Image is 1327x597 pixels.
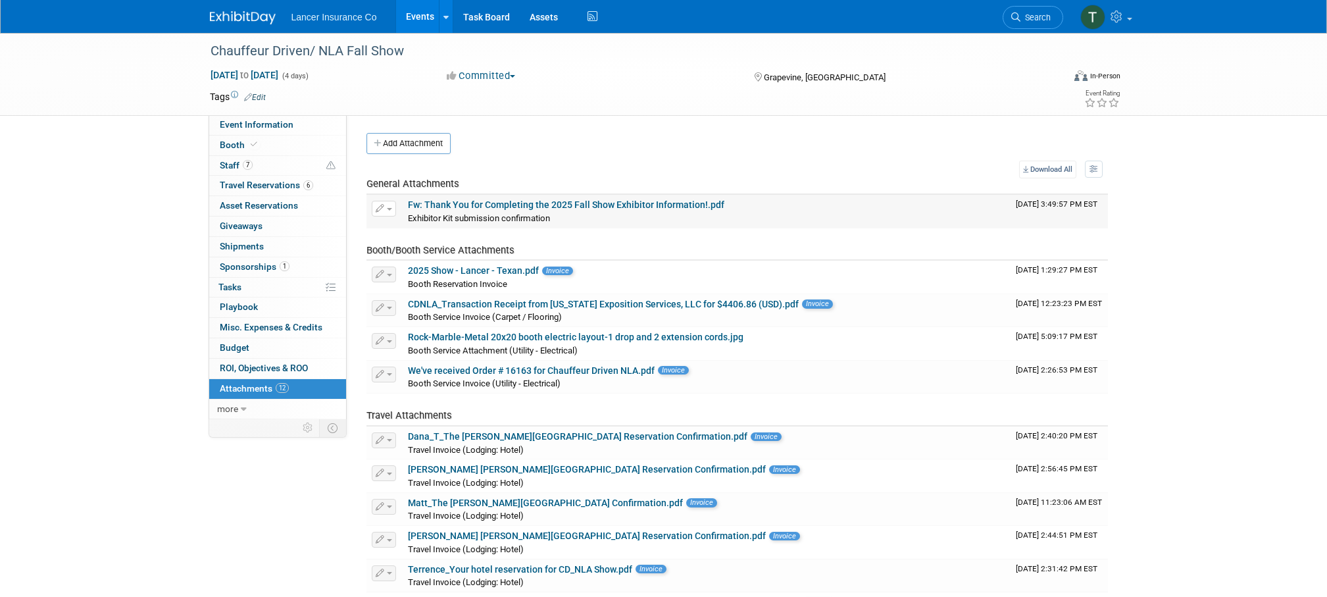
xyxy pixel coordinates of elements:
span: Invoice [769,532,800,540]
a: Event Information [209,115,346,135]
span: Event Information [220,119,293,130]
span: Asset Reservations [220,200,298,211]
a: Matt_The [PERSON_NAME][GEOGRAPHIC_DATA] Confirmation.pdf [408,498,683,508]
a: Search [1003,6,1063,29]
a: Staff7 [209,156,346,176]
a: [PERSON_NAME] [PERSON_NAME][GEOGRAPHIC_DATA] Reservation Confirmation.pdf [408,531,766,541]
span: more [217,403,238,414]
span: Invoice [802,299,833,308]
span: Travel Reservations [220,180,313,190]
span: General Attachments [366,178,459,190]
span: Invoice [636,565,666,573]
a: CDNLA_Transaction Receipt from [US_STATE] Exposition Services, LLC for $4406.86 (USD).pdf [408,299,799,309]
a: Attachments12 [209,379,346,399]
a: Misc. Expenses & Credits [209,318,346,338]
img: Terrence Forrest [1080,5,1105,30]
a: 2025 Show - Lancer - Texan.pdf [408,265,539,276]
a: Dana_T_The [PERSON_NAME][GEOGRAPHIC_DATA] Reservation Confirmation.pdf [408,431,747,442]
span: Booth Service Attachment (Utility - Electrical) [408,346,578,355]
td: Upload Timestamp [1011,427,1108,459]
span: Exhibitor Kit submission confirmation [408,213,550,223]
span: Booth/Booth Service Attachments [366,244,514,256]
span: Travel Attachments [366,409,452,421]
a: Terrence_Your hotel reservation for CD_NLA Show.pdf [408,564,632,575]
td: Tags [210,90,266,103]
span: Grapevine, [GEOGRAPHIC_DATA] [764,72,886,82]
button: Committed [442,69,520,83]
span: Staff [220,160,253,170]
span: Upload Timestamp [1016,464,1097,473]
span: Upload Timestamp [1016,199,1097,209]
span: Shipments [220,241,264,251]
span: Invoice [686,498,717,507]
span: Booth Reservation Invoice [408,279,507,289]
img: Format-Inperson.png [1074,70,1088,81]
span: 1 [280,261,289,271]
span: Playbook [220,301,258,312]
div: In-Person [1089,71,1120,81]
span: Travel Invoice (Lodging: Hotel) [408,478,524,488]
div: Event Rating [1084,90,1120,97]
span: 12 [276,383,289,393]
button: Add Attachment [366,133,451,154]
span: Misc. Expenses & Credits [220,322,322,332]
span: Invoice [542,267,573,275]
a: Shipments [209,237,346,257]
a: Fw: Thank You for Completing the 2025 Fall Show Exhibitor Information!.pdf [408,199,724,210]
span: 6 [303,180,313,190]
a: Edit [244,93,266,102]
a: Tasks [209,278,346,298]
a: Giveaways [209,217,346,236]
span: Upload Timestamp [1016,431,1097,440]
a: [PERSON_NAME] [PERSON_NAME][GEOGRAPHIC_DATA] Reservation Confirmation.pdf [408,464,766,475]
span: Sponsorships [220,261,289,272]
span: Travel Invoice (Lodging: Hotel) [408,445,524,455]
span: Upload Timestamp [1016,365,1097,375]
td: Upload Timestamp [1011,559,1108,592]
a: Download All [1019,161,1076,178]
span: Travel Invoice (Lodging: Hotel) [408,511,524,521]
span: Upload Timestamp [1016,265,1097,274]
span: Upload Timestamp [1016,299,1102,308]
span: Travel Invoice (Lodging: Hotel) [408,544,524,554]
a: Budget [209,338,346,358]
td: Upload Timestamp [1011,294,1108,327]
span: [DATE] [DATE] [210,69,279,81]
span: Potential Scheduling Conflict -- at least one attendee is tagged in another overlapping event. [326,160,336,172]
span: to [238,70,251,80]
td: Upload Timestamp [1011,261,1108,294]
a: Travel Reservations6 [209,176,346,195]
img: ExhibitDay [210,11,276,24]
a: Playbook [209,298,346,317]
td: Upload Timestamp [1011,327,1108,360]
td: Upload Timestamp [1011,493,1108,526]
td: Personalize Event Tab Strip [297,419,320,436]
span: Booth Service Invoice (Utility - Electrical) [408,378,561,388]
a: Asset Reservations [209,196,346,216]
span: Giveaways [220,221,263,231]
td: Upload Timestamp [1011,459,1108,492]
td: Upload Timestamp [1011,195,1108,228]
span: Upload Timestamp [1016,332,1097,341]
span: Invoice [751,432,782,441]
td: Toggle Event Tabs [319,419,346,436]
span: Tasks [218,282,241,292]
span: Lancer Insurance Co [291,12,377,22]
span: Upload Timestamp [1016,564,1097,573]
a: Sponsorships1 [209,257,346,277]
div: Chauffeur Driven/ NLA Fall Show [206,39,1043,63]
span: Upload Timestamp [1016,498,1102,507]
span: Attachments [220,383,289,394]
span: Upload Timestamp [1016,531,1097,540]
span: ROI, Objectives & ROO [220,363,308,373]
span: Booth [220,140,260,150]
div: Event Format [986,68,1121,88]
span: Travel Invoice (Lodging: Hotel) [408,577,524,587]
a: ROI, Objectives & ROO [209,359,346,378]
span: Booth Service Invoice (Carpet / Flooring) [408,312,562,322]
td: Upload Timestamp [1011,361,1108,394]
a: Rock-Marble-Metal 20x20 booth electric layout-1 drop and 2 extension cords.jpg [408,332,743,342]
i: Booth reservation complete [251,141,257,148]
span: Invoice [769,465,800,474]
a: We've received Order # 16163 for Chauffeur Driven NLA.pdf [408,365,655,376]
